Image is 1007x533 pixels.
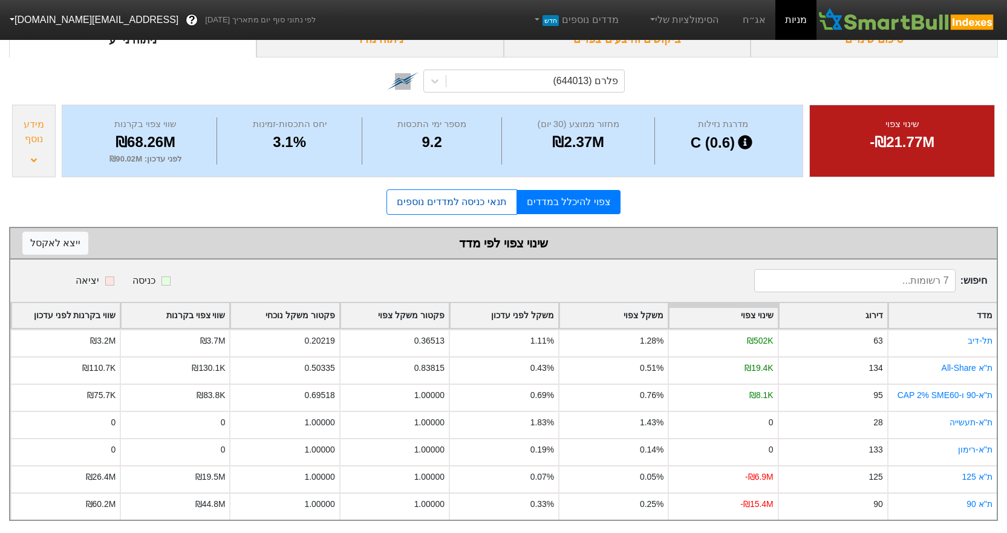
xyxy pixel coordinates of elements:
div: 0 [769,416,774,429]
div: 0.36513 [414,335,445,347]
input: 7 רשומות... [754,269,956,292]
div: 95 [873,389,882,402]
div: 0.69% [530,389,554,402]
div: Toggle SortBy [230,303,339,328]
div: 134 [869,362,883,374]
div: 1.00000 [304,471,334,483]
div: 63 [873,335,882,347]
div: 0.83815 [414,362,445,374]
div: כניסה [132,273,155,288]
div: ₪26.4M [86,471,116,483]
button: ייצא לאקסל [22,232,88,255]
div: 1.00000 [414,498,445,511]
div: 1.00000 [414,443,445,456]
a: ת''א-רימון [958,445,992,454]
div: שווי צפוי בקרנות [77,117,213,131]
div: 0.07% [530,471,554,483]
div: 28 [873,416,882,429]
div: -₪6.9M [745,471,774,483]
a: ת''א 125 [962,472,992,482]
div: ₪130.1K [192,362,225,374]
a: הסימולציות שלי [643,8,724,32]
div: 0 [111,416,116,429]
div: ₪68.26M [77,131,213,153]
div: 1.00000 [414,471,445,483]
div: Toggle SortBy [450,303,558,328]
div: ₪8.1K [749,389,774,402]
div: יציאה [76,273,99,288]
div: 1.00000 [414,416,445,429]
a: ת''א 90 [966,499,992,509]
span: חדש [543,15,559,26]
div: ₪60.2M [86,498,116,511]
div: ₪110.7K [82,362,116,374]
div: 0.50335 [304,362,334,374]
div: מידע נוסף [16,117,52,146]
div: 1.00000 [304,416,334,429]
div: Toggle SortBy [341,303,449,328]
a: מדדים נוספיםחדש [527,8,624,32]
div: 0 [221,443,226,456]
div: מספר ימי התכסות [365,117,498,131]
div: 1.00000 [304,498,334,511]
div: 1.11% [530,335,554,347]
div: ₪2.37M [505,131,651,153]
div: 0.33% [530,498,554,511]
div: ₪3.2M [90,335,116,347]
div: 0 [111,443,116,456]
div: ₪75.7K [87,389,116,402]
div: 1.00000 [304,443,334,456]
div: 1.83% [530,416,554,429]
div: 0.05% [640,471,663,483]
div: Toggle SortBy [888,303,997,328]
div: 0.76% [640,389,663,402]
img: SmartBull [816,8,997,32]
div: מחזור ממוצע (30 יום) [505,117,651,131]
div: שינוי צפוי [825,117,979,131]
div: פלרם (644013) [553,74,619,88]
div: 0.51% [640,362,663,374]
div: Toggle SortBy [779,303,887,328]
img: tase link [387,65,419,97]
div: 3.1% [220,131,359,153]
a: תנאי כניסה למדדים נוספים [386,189,517,215]
a: צפוי להיכלל במדדים [517,190,621,214]
div: Toggle SortBy [669,303,777,328]
div: מדרגת נזילות [658,117,787,131]
div: ₪83.8K [197,389,225,402]
div: -₪21.77M [825,131,979,153]
span: חיפוש : [754,269,987,292]
a: ת"א-90 ו-CAP 2% SME60 [898,390,992,400]
div: יחס התכסות-זמינות [220,117,359,131]
div: ₪19.5M [195,471,226,483]
div: שינוי צפוי לפי מדד [22,234,985,252]
div: 125 [869,471,883,483]
div: Toggle SortBy [559,303,668,328]
div: ₪3.7M [200,335,226,347]
div: 90 [873,498,882,511]
div: 0.14% [640,443,663,456]
span: ? [189,12,195,28]
div: 1.43% [640,416,663,429]
a: ת''א All-Share [942,363,992,373]
div: 0.25% [640,498,663,511]
div: 0.20219 [304,335,334,347]
div: לפני עדכון : ₪90.02M [77,153,213,165]
div: Toggle SortBy [121,303,229,328]
div: C (0.6) [658,131,787,154]
div: Toggle SortBy [11,303,120,328]
div: ₪19.4K [745,362,773,374]
div: 0.69518 [304,389,334,402]
div: 0 [769,443,774,456]
div: 1.28% [640,335,663,347]
a: ת''א-תעשייה [950,417,992,427]
div: 133 [869,443,883,456]
div: 0 [221,416,226,429]
div: 1.00000 [414,389,445,402]
span: לפי נתוני סוף יום מתאריך [DATE] [205,14,316,26]
div: -₪15.4M [740,498,773,511]
a: תל-דיב [968,336,992,345]
div: ₪502K [747,335,773,347]
div: 0.43% [530,362,554,374]
div: 9.2 [365,131,498,153]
